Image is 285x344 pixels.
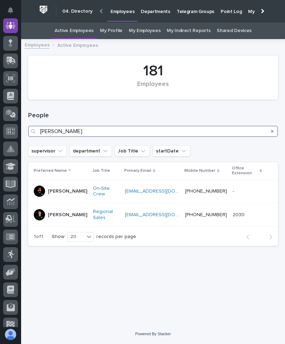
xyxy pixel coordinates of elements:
[259,234,278,240] button: Next
[28,112,278,120] h1: People
[233,211,246,218] p: 2030
[100,23,122,39] a: My Profile
[28,203,278,227] tr: [PERSON_NAME]Regional Sales [EMAIL_ADDRESS][DOMAIN_NAME] [PHONE_NUMBER]20302030
[37,3,50,16] img: Workspace Logo
[40,81,266,95] div: Employees
[135,332,171,336] a: Powered By Stacker
[125,212,204,217] a: [EMAIL_ADDRESS][DOMAIN_NAME]
[40,62,266,80] div: 181
[167,23,210,39] a: My Indirect Reports
[62,7,93,15] h2: 04. Directory
[55,23,94,39] a: Active Employees
[52,234,64,240] p: Show
[70,145,112,157] button: department
[28,145,67,157] button: supervisor
[96,234,136,240] p: records per page
[241,234,259,240] button: Back
[232,164,258,177] p: Office Extension
[57,41,98,49] p: Active Employees
[3,327,18,342] button: users-avatar
[125,189,204,194] a: [EMAIL_ADDRESS][DOMAIN_NAME]
[28,180,278,203] tr: [PERSON_NAME]On-Site Crew [EMAIL_ADDRESS][DOMAIN_NAME] [PHONE_NUMBER]--
[68,233,84,241] div: 20
[233,187,235,194] p: -
[92,167,110,175] p: Job Title
[184,167,215,175] p: Mobile Number
[28,228,49,245] p: 1 of 1
[25,40,50,49] a: Employees
[48,212,87,218] p: [PERSON_NAME]
[185,189,227,194] a: [PHONE_NUMBER]
[93,209,119,221] a: Regional Sales
[217,23,252,39] a: Shared Devices
[153,145,190,157] button: startDate
[3,3,18,18] button: Notifications
[115,145,150,157] button: Job Title
[34,167,67,175] p: Preferred Name
[9,7,18,18] div: Notifications
[93,186,119,198] a: On-Site Crew
[48,188,87,194] p: [PERSON_NAME]
[124,167,151,175] p: Primary Email
[129,23,160,39] a: My Employees
[185,212,227,217] a: [PHONE_NUMBER]
[28,126,278,137] input: Search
